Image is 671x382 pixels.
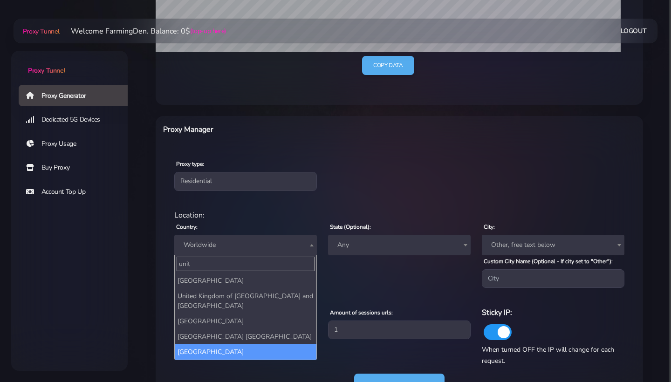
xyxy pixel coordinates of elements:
a: Logout [621,22,647,40]
a: (top-up here) [190,26,226,36]
a: Proxy Generator [19,85,135,106]
span: Worldwide [174,235,317,255]
span: Other, free text below [487,239,619,252]
span: When turned OFF the IP will change for each request. [482,345,614,365]
span: Proxy Tunnel [23,27,60,36]
span: Other, free text below [482,235,624,255]
a: Proxy Tunnel [21,24,60,39]
li: United Kingdom of [GEOGRAPHIC_DATA] and [GEOGRAPHIC_DATA] [175,288,316,314]
input: City [482,269,624,288]
label: Proxy type: [176,160,204,168]
span: Any [328,235,471,255]
label: Amount of sessions urls: [330,308,393,317]
div: Proxy Settings: [169,295,630,307]
a: Proxy Usage [19,133,135,155]
iframe: Webchat Widget [626,337,659,370]
label: Custom City Name (Optional - If city set to "Other"): [484,257,613,266]
li: [GEOGRAPHIC_DATA] [175,314,316,329]
span: Proxy Tunnel [28,66,65,75]
span: Worldwide [180,239,311,252]
li: [GEOGRAPHIC_DATA] [175,344,316,360]
h6: Sticky IP: [482,307,624,319]
a: Copy data [362,56,414,75]
input: Search [177,257,315,271]
li: Welcome FarmingDen. Balance: 0$ [60,26,226,37]
div: Location: [169,210,630,221]
a: Dedicated 5G Devices [19,109,135,130]
a: Buy Proxy [19,157,135,178]
a: Account Top Up [19,181,135,203]
label: Country: [176,223,198,231]
span: Any [334,239,465,252]
h6: Proxy Manager [163,123,434,136]
li: [GEOGRAPHIC_DATA] [GEOGRAPHIC_DATA] [175,329,316,344]
li: [GEOGRAPHIC_DATA] [175,273,316,288]
label: State (Optional): [330,223,371,231]
label: City: [484,223,495,231]
a: Proxy Tunnel [11,51,128,75]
